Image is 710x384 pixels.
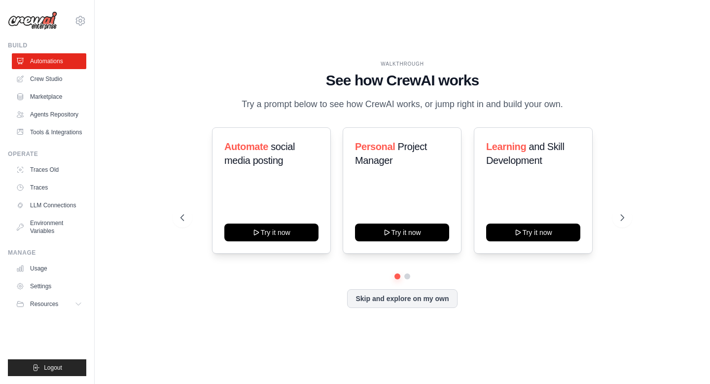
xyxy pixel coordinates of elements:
span: Learning [486,141,526,152]
h1: See how CrewAI works [180,72,624,89]
div: Manage [8,249,86,257]
a: Traces Old [12,162,86,178]
a: Usage [12,261,86,276]
a: LLM Connections [12,197,86,213]
a: Marketplace [12,89,86,105]
button: Try it now [486,224,580,241]
p: Try a prompt below to see how CrewAI works, or jump right in and build your own. [237,97,568,112]
a: Tools & Integrations [12,124,86,140]
span: Automate [224,141,268,152]
div: Operate [8,150,86,158]
button: Try it now [224,224,319,241]
a: Crew Studio [12,71,86,87]
button: Skip and explore on my own [347,289,457,308]
a: Traces [12,180,86,195]
a: Agents Repository [12,107,86,122]
a: Environment Variables [12,215,86,239]
img: Logo [8,11,57,30]
div: WALKTHROUGH [180,60,624,68]
span: and Skill Development [486,141,564,166]
span: Logout [44,364,62,372]
span: Resources [30,300,58,308]
span: Personal [355,141,395,152]
a: Automations [12,53,86,69]
button: Logout [8,359,86,376]
div: Build [8,41,86,49]
a: Settings [12,278,86,294]
button: Try it now [355,224,449,241]
button: Resources [12,296,86,312]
